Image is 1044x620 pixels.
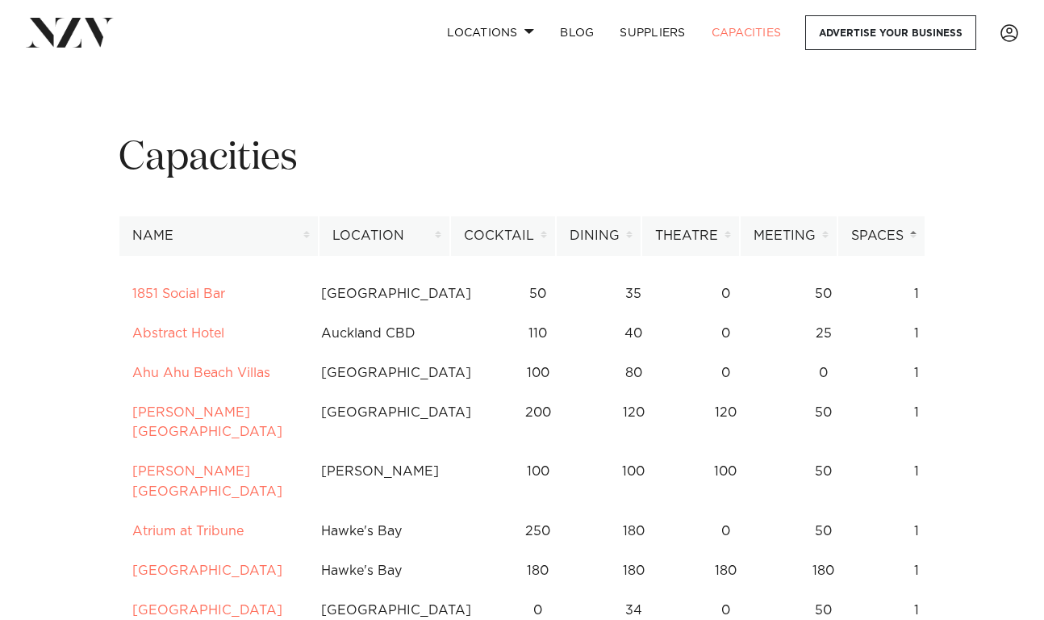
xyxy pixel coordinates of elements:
[591,393,676,453] td: 120
[676,452,775,512] td: 100
[307,452,485,512] td: [PERSON_NAME]
[872,393,960,453] td: 1
[307,354,485,393] td: [GEOGRAPHIC_DATA]
[307,551,485,591] td: Hawke's Bay
[132,564,282,577] a: [GEOGRAPHIC_DATA]
[699,15,795,50] a: Capacities
[775,512,872,551] td: 50
[872,512,960,551] td: 1
[485,314,591,354] td: 110
[132,465,282,498] a: [PERSON_NAME][GEOGRAPHIC_DATA]
[676,551,775,591] td: 180
[775,393,872,453] td: 50
[740,216,837,256] th: Meeting: activate to sort column ascending
[307,274,485,314] td: [GEOGRAPHIC_DATA]
[591,314,676,354] td: 40
[434,15,547,50] a: Locations
[591,274,676,314] td: 35
[132,367,270,379] a: Ahu Ahu Beach Villas
[485,354,591,393] td: 100
[307,393,485,453] td: [GEOGRAPHIC_DATA]
[872,274,960,314] td: 1
[676,393,775,453] td: 120
[319,216,450,256] th: Location: activate to sort column ascending
[485,512,591,551] td: 250
[132,406,282,439] a: [PERSON_NAME][GEOGRAPHIC_DATA]
[676,354,775,393] td: 0
[872,452,960,512] td: 1
[450,216,556,256] th: Cocktail: activate to sort column ascending
[591,452,676,512] td: 100
[132,287,225,300] a: 1851 Social Bar
[641,216,740,256] th: Theatre: activate to sort column ascending
[872,314,960,354] td: 1
[775,354,872,393] td: 0
[775,452,872,512] td: 50
[556,216,641,256] th: Dining: activate to sort column ascending
[591,354,676,393] td: 80
[132,327,224,340] a: Abstract Hotel
[676,314,775,354] td: 0
[775,274,872,314] td: 50
[591,512,676,551] td: 180
[307,314,485,354] td: Auckland CBD
[676,274,775,314] td: 0
[775,314,872,354] td: 25
[775,551,872,591] td: 180
[805,15,976,50] a: Advertise your business
[676,512,775,551] td: 0
[119,133,925,184] h1: Capacities
[307,512,485,551] td: Hawke's Bay
[485,393,591,453] td: 200
[607,15,698,50] a: SUPPLIERS
[485,551,591,591] td: 180
[485,274,591,314] td: 50
[485,452,591,512] td: 100
[872,354,960,393] td: 1
[119,216,319,256] th: Name: activate to sort column ascending
[26,18,114,47] img: nzv-logo.png
[132,604,282,617] a: [GEOGRAPHIC_DATA]
[547,15,607,50] a: BLOG
[872,551,960,591] td: 1
[591,551,676,591] td: 180
[837,216,925,256] th: Spaces: activate to sort column descending
[132,525,244,538] a: Atrium at Tribune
